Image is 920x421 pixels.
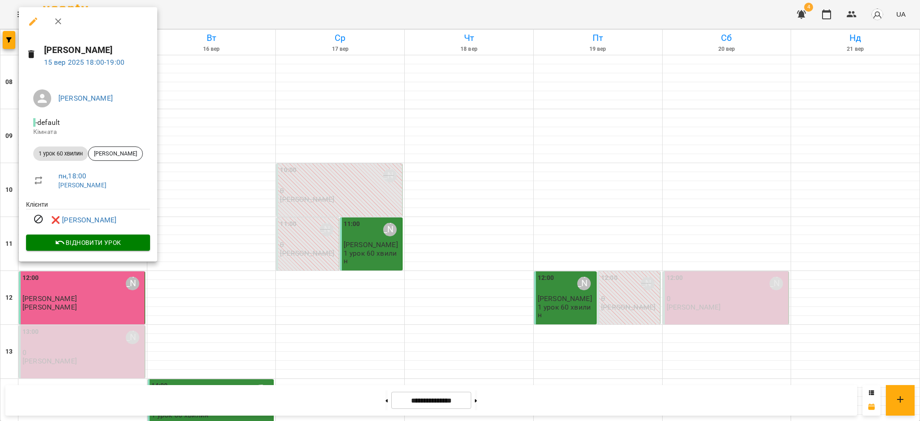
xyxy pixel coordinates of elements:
span: Відновити урок [33,237,143,248]
a: [PERSON_NAME] [58,182,106,189]
svg: Візит скасовано [33,214,44,225]
p: Кімната [33,128,143,137]
button: Відновити урок [26,235,150,251]
div: [PERSON_NAME] [88,146,143,161]
span: 1 урок 60 хвилин [33,150,88,158]
a: ❌ [PERSON_NAME] [51,215,116,226]
ul: Клієнти [26,200,150,235]
span: [PERSON_NAME] [88,150,142,158]
a: [PERSON_NAME] [58,94,113,102]
a: пн , 18:00 [58,172,86,180]
a: 15 вер 2025 18:00-19:00 [44,58,124,66]
span: - default [33,118,62,127]
h6: [PERSON_NAME] [44,43,150,57]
